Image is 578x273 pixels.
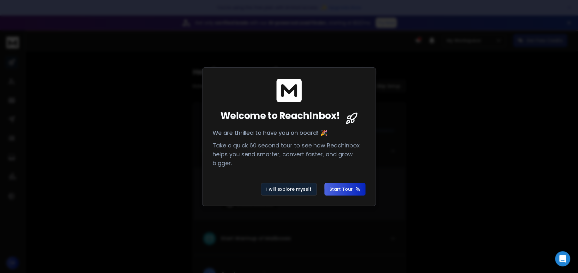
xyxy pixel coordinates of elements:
button: Start Tour [324,183,365,195]
button: I will explore myself [261,183,317,195]
p: Take a quick 60 second tour to see how ReachInbox helps you send smarter, convert faster, and gro... [213,141,365,168]
span: Welcome to ReachInbox! [220,110,340,121]
p: We are thrilled to have you on board! 🎉 [213,128,365,137]
div: Open Intercom Messenger [555,251,570,266]
span: Start Tour [329,186,360,192]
